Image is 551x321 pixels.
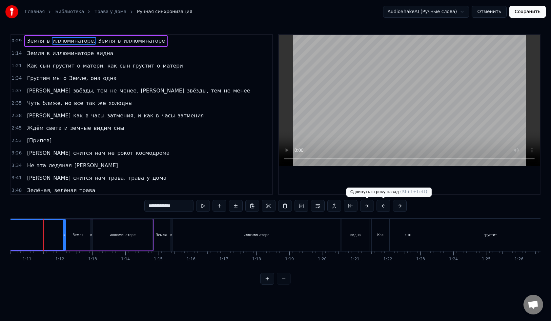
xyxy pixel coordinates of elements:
span: Земля [26,37,45,45]
div: видна [350,232,361,237]
span: [Припев] [26,137,52,144]
span: матери [162,62,184,70]
span: 1:21 [11,63,22,69]
span: часы [161,112,176,119]
div: иллюминаторе [243,232,269,237]
span: 2:35 [11,100,22,107]
span: затмения, [107,112,136,119]
span: Земле, [69,74,89,82]
span: [PERSON_NAME] [26,112,71,119]
div: 1:16 [187,257,195,262]
span: иллюминаторе, [52,37,96,45]
div: грустит [483,232,497,237]
span: 3:48 [11,187,22,194]
div: 1:26 [515,257,523,262]
div: 1:18 [252,257,261,262]
a: Трава у дома [94,9,126,15]
span: не [107,149,115,157]
span: иллюминаторе [52,50,94,57]
div: 1:23 [416,257,425,262]
span: у [146,174,150,182]
div: 1:15 [154,257,163,262]
span: видим [93,124,112,132]
span: Земля [26,50,45,57]
span: дома [152,174,167,182]
span: сны [113,124,125,132]
span: Чуть [26,99,40,107]
span: и [137,112,142,119]
span: 2:53 [11,137,22,144]
span: в [46,50,50,57]
span: как [107,62,118,70]
div: 1:17 [219,257,228,262]
span: всё [73,99,84,107]
div: 1:22 [383,257,392,262]
span: земные [70,124,92,132]
span: в [46,37,50,45]
span: 3:41 [11,175,22,181]
div: Земля [73,232,84,237]
span: Грустим [26,74,51,82]
div: в [90,232,92,237]
button: Отменить [472,6,507,18]
span: ледяная [48,162,72,169]
img: youka [5,5,18,18]
span: [PERSON_NAME] [26,149,71,157]
span: космодрома [135,149,170,157]
span: Ручная синхронизация [137,9,193,15]
span: света [46,124,62,132]
span: тем [210,87,222,94]
span: 3:34 [11,162,22,169]
span: не [110,87,117,94]
span: менее [233,87,251,94]
div: в [170,232,172,237]
span: не [223,87,231,94]
span: о [156,62,161,70]
span: [PERSON_NAME] [26,87,71,94]
span: [PERSON_NAME] [74,162,119,169]
div: 1:20 [318,257,327,262]
span: зелёная [54,187,77,194]
span: матери, [82,62,106,70]
span: 0:29 [11,38,22,44]
span: мы [52,74,61,82]
span: менее, [119,87,139,94]
span: в [85,112,89,119]
span: 1:37 [11,88,22,94]
div: Как [377,232,383,237]
div: 1:13 [88,257,97,262]
a: Библиотека [55,9,84,15]
span: часы [91,112,105,119]
div: Сдвинуть строку назад [346,188,432,197]
button: Сохранить [509,6,546,18]
span: о [76,62,81,70]
div: 1:24 [449,257,458,262]
span: иллюминаторе [123,37,166,45]
span: Земля [97,37,116,45]
span: [PERSON_NAME] [140,87,185,94]
span: эта [36,162,47,169]
div: 1:25 [482,257,491,262]
span: снится [72,149,92,157]
span: так [85,99,96,107]
span: в [117,37,121,45]
nav: breadcrumb [25,9,192,15]
span: как [143,112,154,119]
span: но [64,99,72,107]
span: Как [26,62,38,70]
span: снится [72,174,92,182]
span: затмения [177,112,204,119]
span: и [64,124,68,132]
div: Открытый чат [523,295,543,314]
span: сын [119,62,131,70]
div: 1:12 [55,257,64,262]
span: тем [96,87,108,94]
span: нам [94,174,106,182]
span: 1:14 [11,50,22,57]
span: ( Shift+Left ) [400,190,428,194]
span: Ждём [26,124,44,132]
span: трава, [107,174,126,182]
span: же [97,99,107,107]
span: ближе, [42,99,63,107]
div: 1:11 [23,257,31,262]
